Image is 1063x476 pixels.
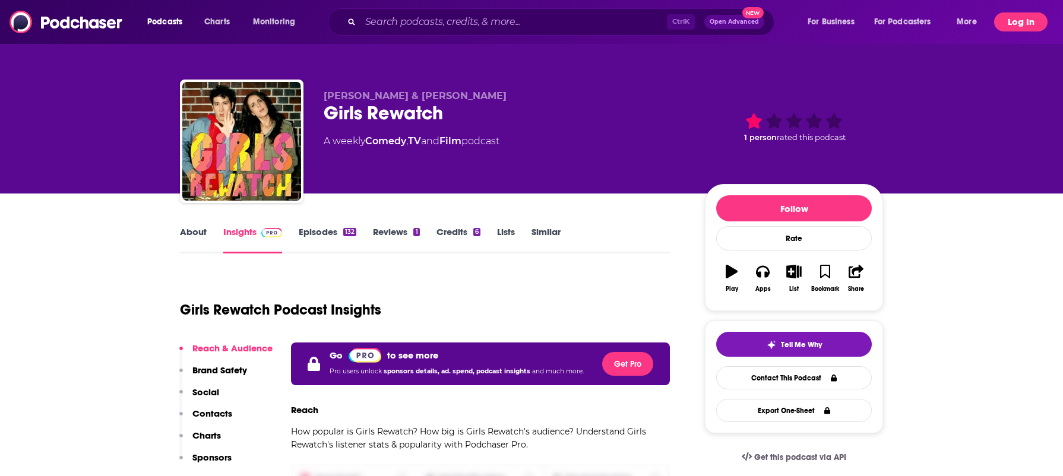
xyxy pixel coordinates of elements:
[413,228,419,236] div: 1
[497,226,515,253] a: Lists
[330,350,343,361] p: Go
[182,82,301,201] img: Girls Rewatch
[204,14,230,30] span: Charts
[179,364,247,386] button: Brand Safety
[602,352,653,376] button: Get Pro
[704,15,764,29] button: Open AdvancedNew
[291,425,670,451] p: How popular is Girls Rewatch? How big is Girls Rewatch's audience? Understand Girls Rewatch's lis...
[180,226,207,253] a: About
[179,408,232,430] button: Contacts
[406,135,408,147] span: ,
[811,285,839,293] div: Bookmark
[324,134,499,148] div: A weekly podcast
[742,7,764,18] span: New
[349,347,381,363] a: Pro website
[197,12,237,31] a: Charts
[747,257,778,300] button: Apps
[343,228,356,236] div: 132
[716,399,872,422] button: Export One-Sheet
[874,14,931,30] span: For Podcasters
[755,285,771,293] div: Apps
[716,366,872,389] a: Contact This Podcast
[139,12,198,31] button: open menu
[436,226,480,253] a: Credits6
[192,430,221,441] p: Charts
[994,12,1048,31] button: Log In
[781,340,822,350] span: Tell Me Why
[147,14,182,30] span: Podcasts
[192,408,232,419] p: Contacts
[726,285,738,293] div: Play
[261,228,282,237] img: Podchaser Pro
[192,452,232,463] p: Sponsors
[710,19,759,25] span: Open Advanced
[179,386,219,408] button: Social
[291,404,318,415] h3: Reach
[957,14,977,30] span: More
[754,452,846,462] span: Get this podcast via API
[373,226,419,253] a: Reviews1
[192,342,273,354] p: Reach & Audience
[767,340,776,350] img: tell me why sparkle
[716,226,872,250] div: Rate
[349,348,381,363] img: Podchaser Pro
[667,14,695,30] span: Ctrl K
[330,363,584,380] p: Pro users unlock and much more.
[387,350,438,361] p: to see more
[10,11,124,33] img: Podchaser - Follow, Share and Rate Podcasts
[808,14,855,30] span: For Business
[439,135,461,147] a: Film
[253,14,295,30] span: Monitoring
[384,367,532,375] span: sponsors details, ad. spend, podcast insights
[245,12,311,31] button: open menu
[473,228,480,236] div: 6
[789,285,799,293] div: List
[531,226,561,253] a: Similar
[716,195,872,221] button: Follow
[705,90,883,164] div: 1 personrated this podcast
[192,364,247,376] p: Brand Safety
[360,12,667,31] input: Search podcasts, credits, & more...
[777,133,846,142] span: rated this podcast
[192,386,219,398] p: Social
[179,430,221,452] button: Charts
[779,257,809,300] button: List
[408,135,421,147] a: TV
[421,135,439,147] span: and
[223,226,282,253] a: InsightsPodchaser Pro
[948,12,992,31] button: open menu
[180,301,381,319] h1: Girls Rewatch Podcast Insights
[848,285,864,293] div: Share
[339,8,786,36] div: Search podcasts, credits, & more...
[841,257,872,300] button: Share
[716,257,747,300] button: Play
[799,12,869,31] button: open menu
[716,332,872,357] button: tell me why sparkleTell Me Why
[299,226,356,253] a: Episodes132
[809,257,840,300] button: Bookmark
[866,12,948,31] button: open menu
[324,90,507,101] span: [PERSON_NAME] & [PERSON_NAME]
[732,443,856,472] a: Get this podcast via API
[179,452,232,474] button: Sponsors
[365,135,406,147] a: Comedy
[179,342,273,364] button: Reach & Audience
[744,133,777,142] span: 1 person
